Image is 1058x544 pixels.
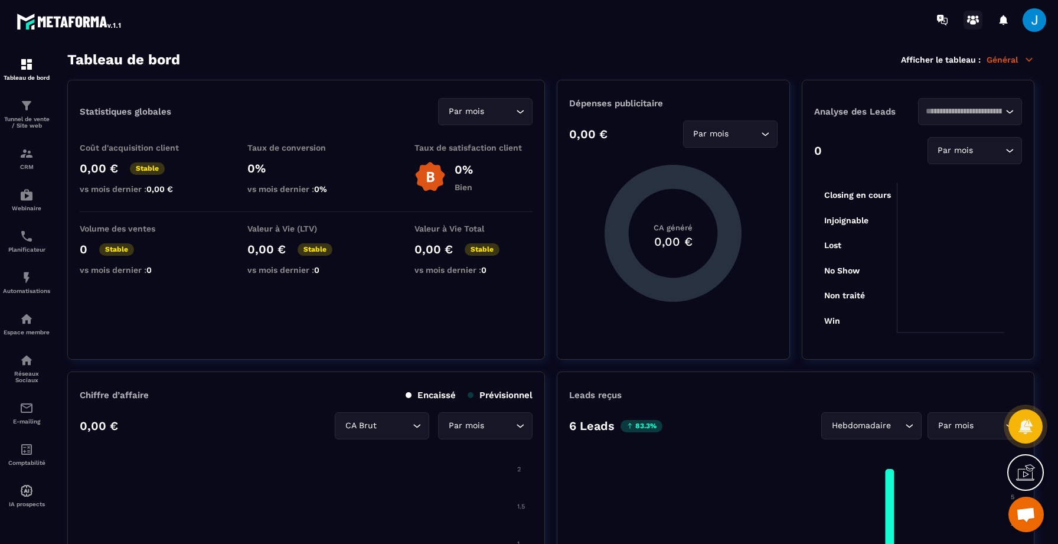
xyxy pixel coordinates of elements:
tspan: Injoignable [824,216,868,226]
p: vs mois dernier : [80,184,198,194]
img: formation [19,57,34,71]
p: Prévisionnel [468,390,533,400]
img: automations [19,484,34,498]
tspan: No Show [824,266,860,275]
span: 0 [481,265,486,275]
div: Search for option [928,137,1022,164]
div: Search for option [821,412,922,439]
p: 83.3% [621,420,662,432]
a: formationformationTunnel de vente / Site web [3,90,50,138]
input: Search for option [926,105,1003,118]
p: vs mois dernier : [247,184,365,194]
p: Leads reçus [569,390,622,400]
span: CA Brut [342,419,379,432]
tspan: 5 [1011,493,1014,501]
input: Search for option [893,419,902,432]
a: schedulerschedulerPlanificateur [3,220,50,262]
p: Taux de satisfaction client [414,143,533,152]
p: 0,00 € [80,161,118,175]
span: Par mois [935,419,976,432]
a: emailemailE-mailing [3,392,50,434]
img: accountant [19,442,34,457]
input: Search for option [486,105,513,118]
p: Volume des ventes [80,224,198,233]
p: Tableau de bord [3,74,50,81]
a: automationsautomationsAutomatisations [3,262,50,303]
tspan: Lost [824,240,841,250]
p: vs mois dernier : [247,265,365,275]
a: automationsautomationsWebinaire [3,179,50,220]
p: Encaissé [406,390,456,400]
span: 0 [146,265,152,275]
tspan: Closing en cours [824,190,890,200]
p: Général [987,54,1034,65]
span: 0,00 € [146,184,173,194]
p: 0% [247,161,365,175]
p: CRM [3,164,50,170]
a: formationformationCRM [3,138,50,179]
div: Search for option [438,412,533,439]
p: Automatisations [3,288,50,294]
p: Valeur à Vie Total [414,224,533,233]
p: 0 [80,242,87,256]
p: Analyse des Leads [814,106,918,117]
img: logo [17,11,123,32]
img: social-network [19,353,34,367]
h3: Tableau de bord [67,51,180,68]
span: Par mois [691,128,732,141]
p: 0% [455,162,473,177]
span: 0 [314,265,319,275]
img: email [19,401,34,415]
input: Search for option [486,419,513,432]
p: Valeur à Vie (LTV) [247,224,365,233]
a: automationsautomationsEspace membre [3,303,50,344]
p: IA prospects [3,501,50,507]
img: formation [19,146,34,161]
p: Coût d'acquisition client [80,143,198,152]
img: scheduler [19,229,34,243]
a: formationformationTableau de bord [3,48,50,90]
tspan: 4 [1011,521,1015,529]
div: Search for option [928,412,1022,439]
p: 0,00 € [414,242,453,256]
p: 0,00 € [569,127,608,141]
tspan: Win [824,316,840,325]
span: Par mois [935,144,976,157]
a: social-networksocial-networkRéseaux Sociaux [3,344,50,392]
p: Planificateur [3,246,50,253]
p: Bien [455,183,473,192]
p: Réseaux Sociaux [3,370,50,383]
p: vs mois dernier : [414,265,533,275]
span: Par mois [446,419,486,432]
p: 6 Leads [569,419,615,433]
p: 0,00 € [80,419,118,433]
tspan: Non traité [824,291,864,300]
p: Espace membre [3,329,50,335]
p: Stable [99,243,134,256]
p: vs mois dernier : [80,265,198,275]
span: 0% [314,184,327,194]
tspan: 2 [517,465,521,473]
div: Search for option [683,120,778,148]
a: Ouvrir le chat [1008,497,1044,532]
p: Comptabilité [3,460,50,466]
tspan: 1.5 [517,503,525,510]
p: Statistiques globales [80,106,171,117]
input: Search for option [379,419,410,432]
p: Webinaire [3,205,50,211]
img: automations [19,188,34,202]
p: 0,00 € [247,242,286,256]
p: E-mailing [3,418,50,425]
p: Tunnel de vente / Site web [3,116,50,129]
img: automations [19,271,34,285]
a: accountantaccountantComptabilité [3,434,50,475]
input: Search for option [976,419,1003,432]
p: Stable [130,162,165,175]
p: Taux de conversion [247,143,365,152]
div: Search for option [918,98,1022,125]
p: 0 [814,144,822,158]
span: Hebdomadaire [829,419,893,432]
p: Chiffre d’affaire [80,390,149,400]
input: Search for option [732,128,758,141]
input: Search for option [976,144,1003,157]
